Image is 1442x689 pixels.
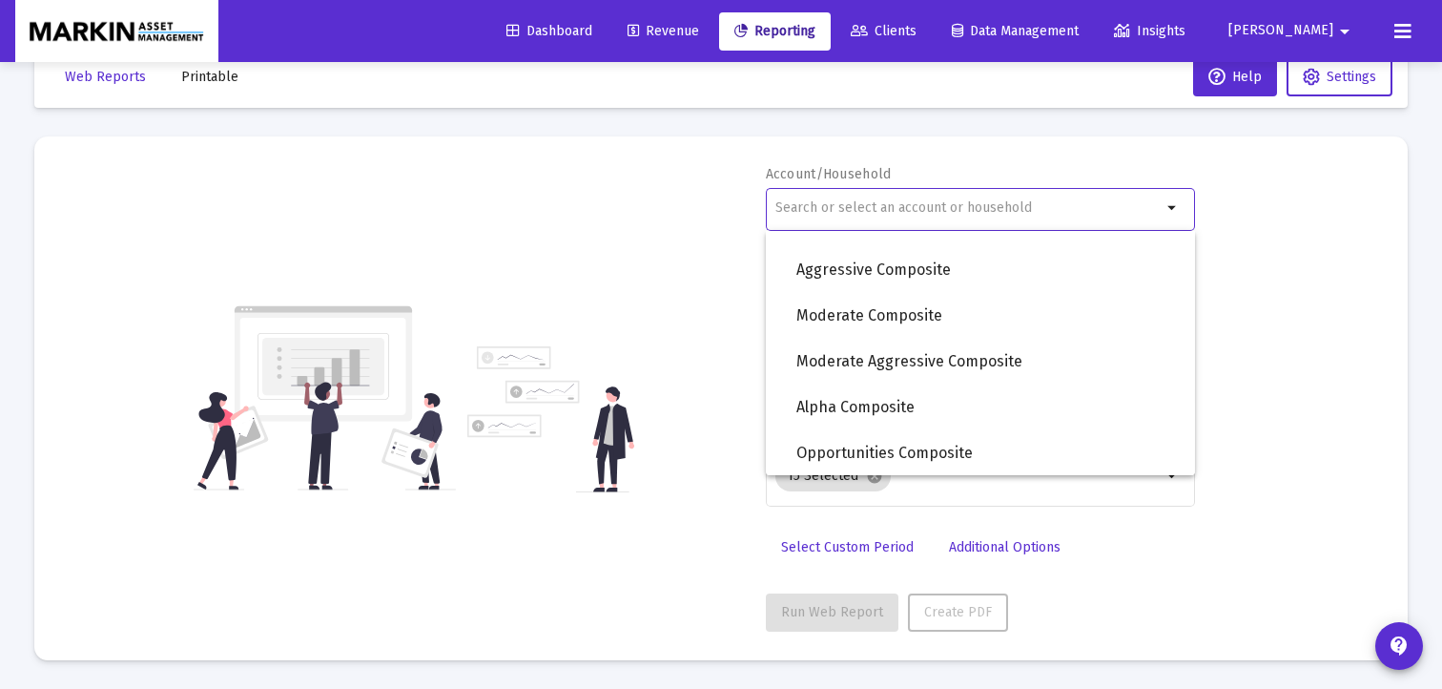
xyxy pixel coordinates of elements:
a: Data Management [937,12,1094,51]
span: Web Reports [65,69,146,85]
span: Aggressive Composite [796,247,1180,293]
button: Printable [166,58,254,96]
span: Alpha Composite [796,385,1180,430]
img: Dashboard [30,12,204,51]
span: Moderate Aggressive Composite [796,339,1180,385]
span: [PERSON_NAME] [1228,23,1333,39]
a: Clients [835,12,932,51]
mat-icon: contact_support [1388,635,1411,658]
span: Help [1208,69,1262,85]
button: Run Web Report [766,594,898,632]
img: reporting [194,303,456,492]
span: Run Web Report [781,604,883,620]
mat-icon: cancel [866,468,883,485]
img: reporting-alt [467,346,634,492]
a: Revenue [612,12,714,51]
span: Data Management [952,23,1079,39]
span: Additional Options [949,539,1061,555]
span: Select Custom Period [781,539,914,555]
span: Settings [1327,69,1376,85]
span: Moderate Composite [796,293,1180,339]
mat-chip-list: Selection [775,457,1162,495]
button: [PERSON_NAME] [1205,11,1379,50]
mat-icon: arrow_drop_down [1333,12,1356,51]
mat-icon: arrow_drop_down [1162,465,1184,488]
label: Account/Household [766,166,892,182]
span: Dashboard [506,23,592,39]
span: Opportunities Composite [796,430,1180,476]
a: Reporting [719,12,831,51]
span: Insights [1114,23,1185,39]
input: Search or select an account or household [775,200,1162,216]
a: Insights [1099,12,1201,51]
span: Printable [181,69,238,85]
button: Settings [1287,58,1392,96]
span: Revenue [628,23,699,39]
mat-icon: arrow_drop_down [1162,197,1184,219]
a: Dashboard [491,12,608,51]
button: Web Reports [50,58,161,96]
button: Create PDF [908,594,1008,632]
span: Reporting [734,23,815,39]
mat-chip: 15 Selected [775,461,891,491]
span: Create PDF [924,604,992,620]
span: Clients [851,23,917,39]
button: Help [1193,58,1277,96]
